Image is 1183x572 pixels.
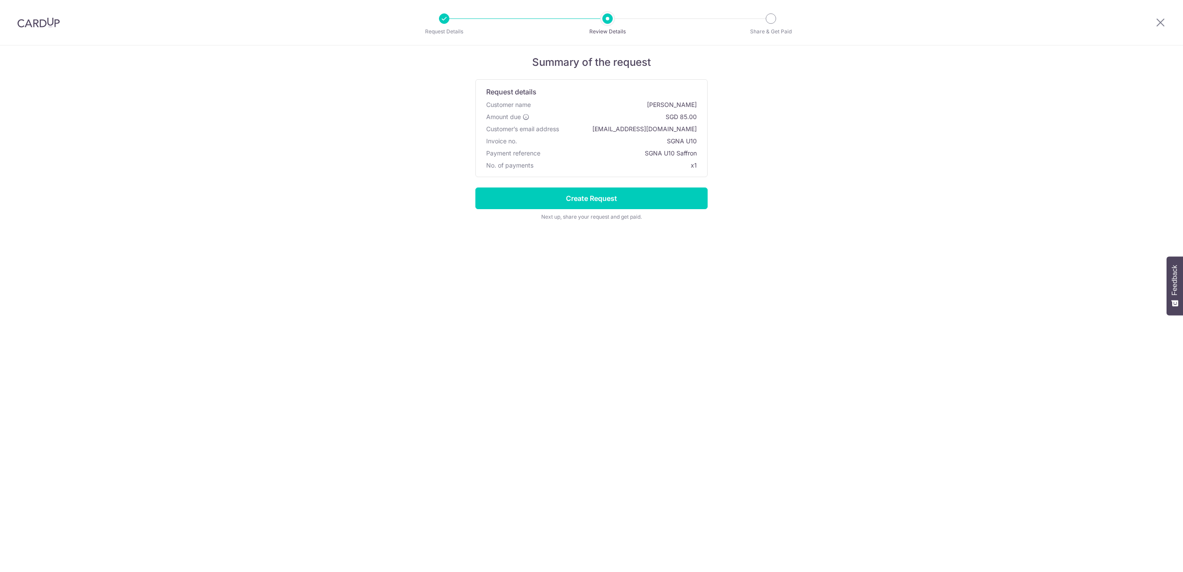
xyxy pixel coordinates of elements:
[691,162,697,169] span: x1
[486,125,559,133] span: Customer’s email address
[486,137,517,145] span: Invoice no.
[486,161,533,170] span: No. of payments
[486,113,530,121] label: Amount due
[575,27,640,36] p: Review Details
[17,17,60,28] img: CardUp
[486,149,540,158] span: Payment reference
[486,87,536,97] span: Request details
[412,27,476,36] p: Request Details
[520,137,697,145] span: SGNA U10
[739,27,803,36] p: Share & Get Paid
[475,56,708,69] h5: Summary of the request
[475,213,708,221] div: Next up, share your request and get paid.
[1171,265,1179,295] span: Feedback
[1167,256,1183,315] button: Feedback - Show survey
[544,149,697,158] span: SGNA U10 Saffron
[475,187,708,209] input: Create Request
[533,113,697,121] span: SGD 85.00
[534,100,697,109] span: [PERSON_NAME]
[486,100,531,109] span: Customer name
[562,125,697,133] span: [EMAIL_ADDRESS][DOMAIN_NAME]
